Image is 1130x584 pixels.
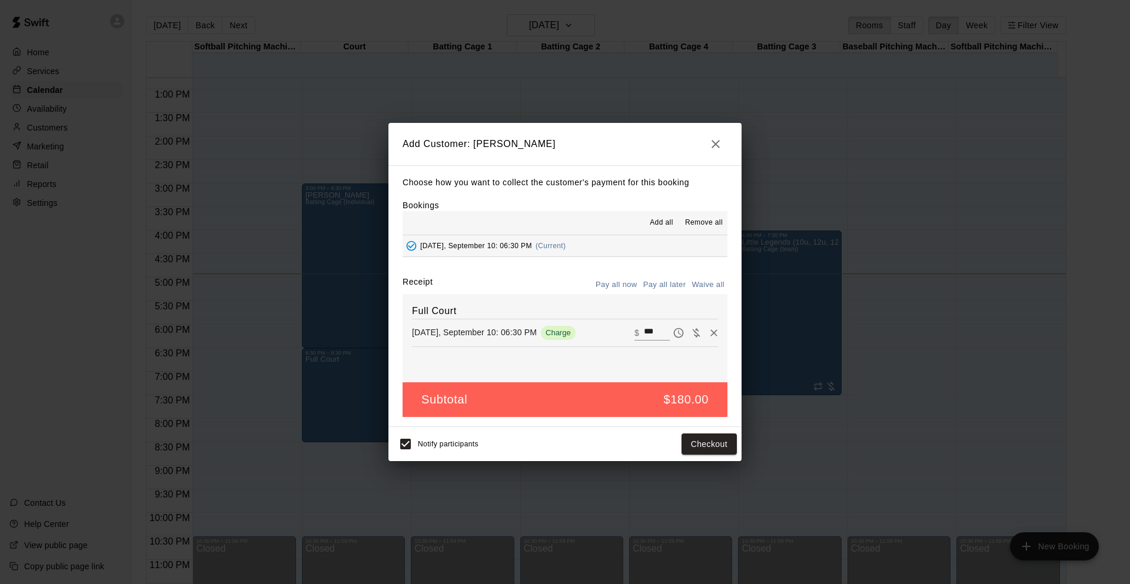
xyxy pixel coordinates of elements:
[593,276,640,294] button: Pay all now
[705,324,723,342] button: Remove
[640,276,689,294] button: Pay all later
[670,327,687,337] span: Pay later
[536,242,566,250] span: (Current)
[388,123,742,165] h2: Add Customer: [PERSON_NAME]
[541,328,576,337] span: Charge
[403,276,433,294] label: Receipt
[643,213,680,232] button: Add all
[403,175,727,190] p: Choose how you want to collect the customer's payment for this booking
[403,235,727,257] button: Added - Collect Payment[DATE], September 10: 06:30 PM(Current)
[412,326,537,338] p: [DATE], September 10: 06:30 PM
[689,276,727,294] button: Waive all
[664,392,709,408] h5: $180.00
[650,217,673,229] span: Add all
[421,392,467,408] h5: Subtotal
[403,201,439,210] label: Bookings
[680,213,727,232] button: Remove all
[403,237,420,255] button: Added - Collect Payment
[412,303,718,319] h6: Full Court
[685,217,723,229] span: Remove all
[634,327,639,339] p: $
[687,327,705,337] span: Waive payment
[420,242,532,250] span: [DATE], September 10: 06:30 PM
[682,433,737,455] button: Checkout
[418,440,478,448] span: Notify participants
